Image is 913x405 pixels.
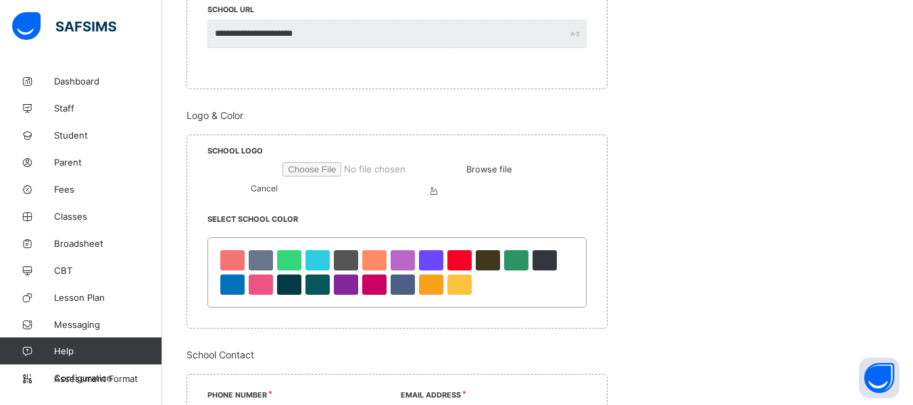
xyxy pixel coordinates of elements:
[54,184,162,195] span: Fees
[54,319,162,330] span: Messaging
[251,183,278,193] span: Cancel
[12,12,116,41] img: safsims
[54,346,162,356] span: Help
[54,265,162,276] span: CBT
[54,292,162,303] span: Lesson Plan
[207,5,254,14] label: SCHOOL URL
[54,373,162,383] span: Configuration
[187,349,608,360] span: School Contact
[401,391,461,400] label: Email Address
[54,76,162,87] span: Dashboard
[54,238,162,249] span: Broadsheet
[207,214,298,224] span: Select School Color
[466,164,512,174] span: Browse file
[207,391,267,400] label: Phone Number
[207,146,263,156] span: School Logo
[54,130,162,141] span: Student
[187,110,608,329] div: Logo & Color
[54,211,162,222] span: Classes
[187,110,608,121] span: Logo & Color
[54,103,162,114] span: Staff
[54,157,162,168] span: Parent
[859,358,899,398] button: Open asap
